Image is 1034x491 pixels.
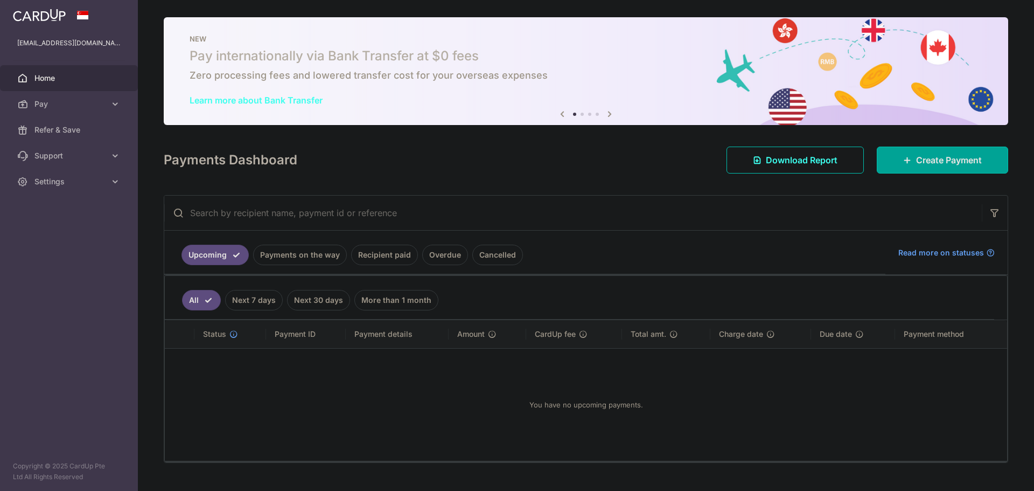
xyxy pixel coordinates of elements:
th: Payment details [346,320,449,348]
span: Due date [820,329,852,340]
span: Charge date [719,329,763,340]
img: CardUp [13,9,66,22]
span: Status [203,329,226,340]
a: Cancelled [472,245,523,265]
a: Next 30 days [287,290,350,310]
a: Upcoming [181,245,249,265]
th: Payment ID [266,320,346,348]
span: Total amt. [631,329,666,340]
a: Overdue [422,245,468,265]
th: Payment method [895,320,1007,348]
h5: Pay internationally via Bank Transfer at $0 fees [190,47,982,65]
span: Read more on statuses [898,247,984,258]
a: Payments on the way [253,245,347,265]
a: Read more on statuses [898,247,995,258]
input: Search by recipient name, payment id or reference [164,196,982,230]
h4: Payments Dashboard [164,150,297,170]
span: CardUp fee [535,329,576,340]
h6: Zero processing fees and lowered transfer cost for your overseas expenses [190,69,982,82]
span: Settings [34,176,106,187]
span: Amount [457,329,485,340]
span: Refer & Save [34,125,106,135]
div: You have no upcoming payments. [178,357,994,452]
span: Home [34,73,106,84]
span: Download Report [766,154,837,167]
a: Download Report [726,147,864,174]
img: Bank transfer banner [164,17,1008,125]
span: Create Payment [916,154,982,167]
a: Recipient paid [351,245,418,265]
p: NEW [190,34,982,43]
p: [EMAIL_ADDRESS][DOMAIN_NAME] [17,38,121,49]
span: Support [34,150,106,161]
a: Next 7 days [225,290,283,310]
span: Pay [34,99,106,109]
a: Learn more about Bank Transfer [190,95,323,106]
a: More than 1 month [354,290,438,310]
a: All [182,290,221,310]
a: Create Payment [877,147,1008,174]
